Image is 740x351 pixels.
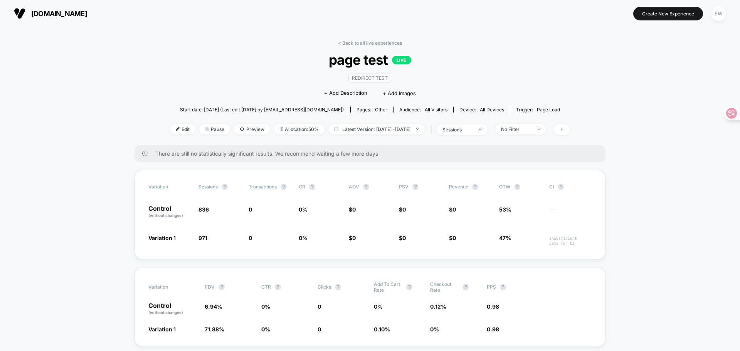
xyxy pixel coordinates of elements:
button: ? [412,184,419,190]
span: Revenue [449,184,468,190]
button: ? [275,284,281,290]
span: OTW [499,184,542,190]
span: Sessions [198,184,218,190]
span: 0 % [261,326,270,333]
button: EW [709,6,728,22]
span: --- [549,207,592,218]
span: Transactions [249,184,277,190]
span: Variation [148,281,191,293]
span: CI [549,184,592,190]
span: All Visitors [425,107,447,113]
img: edit [176,127,180,131]
span: Edit [170,124,195,134]
span: Page Load [537,107,560,113]
p: LIVE [392,56,411,64]
img: calendar [334,127,338,131]
div: sessions [442,127,473,133]
img: rebalance [280,127,283,131]
span: 53% [499,206,511,213]
span: CTR [261,284,271,290]
div: No Filter [501,126,532,132]
span: 0 [402,206,406,213]
span: Device: [453,107,510,113]
div: Pages: [357,107,387,113]
span: 0.12 % [430,303,446,310]
button: ? [500,284,506,290]
span: 0 [452,235,456,241]
span: 0 % [261,303,270,310]
span: Checkout Rate [430,281,459,293]
span: $ [349,206,356,213]
span: + Add Description [324,89,367,97]
span: $ [399,235,406,241]
span: PDV [205,284,215,290]
button: ? [309,184,315,190]
img: end [416,128,419,130]
span: Add To Cart Rate [374,281,402,293]
span: AOV [349,184,359,190]
span: PPS [487,284,496,290]
a: < Back to all live experiences [338,40,402,46]
span: 0.98 [487,303,499,310]
span: CR [299,184,305,190]
button: ? [406,284,412,290]
img: end [479,129,482,130]
span: 71.88 % [205,326,224,333]
span: Variation 1 [148,235,176,241]
span: 0 [352,235,356,241]
span: $ [449,235,456,241]
button: ? [472,184,478,190]
span: 836 [198,206,209,213]
p: Control [148,205,191,218]
button: ? [281,184,287,190]
span: + Add Images [383,90,416,96]
span: all devices [480,107,504,113]
span: 0 [318,326,321,333]
button: ? [335,284,341,290]
span: Variation 1 [148,326,176,333]
span: Clicks [318,284,331,290]
button: ? [462,284,469,290]
button: ? [363,184,369,190]
div: Trigger: [516,107,560,113]
img: end [205,127,209,131]
span: Start date: [DATE] (Last edit [DATE] by [EMAIL_ADDRESS][DOMAIN_NAME]) [180,107,344,113]
span: Variation [148,184,191,190]
span: $ [399,206,406,213]
span: 0 [249,206,252,213]
img: Visually logo [14,8,25,19]
button: ? [222,184,228,190]
button: ? [514,184,520,190]
span: Preview [234,124,270,134]
span: Insufficient data for CI [549,236,592,246]
span: 0 [402,235,406,241]
span: 0 [249,235,252,241]
div: EW [711,6,726,21]
span: Redirect Test [348,74,391,82]
span: PSV [399,184,409,190]
span: 0 [318,303,321,310]
span: Allocation: 50% [274,124,325,134]
span: Pause [199,124,230,134]
span: 0 % [299,206,308,213]
span: 0 [352,206,356,213]
span: $ [449,206,456,213]
p: Control [148,302,197,316]
span: (without changes) [148,310,183,315]
span: | [429,124,437,135]
button: ? [558,184,564,190]
span: 0 % [374,303,383,310]
span: other [375,107,387,113]
span: 0 % [430,326,439,333]
span: 0 [452,206,456,213]
span: 47% [499,235,511,241]
span: (without changes) [148,213,183,218]
button: Create New Experience [633,7,703,20]
button: ? [219,284,225,290]
span: $ [349,235,356,241]
span: 0.10 % [374,326,390,333]
span: There are still no statistically significant results. We recommend waiting a few more days [155,150,590,157]
button: [DOMAIN_NAME] [12,7,89,20]
span: page test [190,52,550,68]
img: end [538,128,540,130]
